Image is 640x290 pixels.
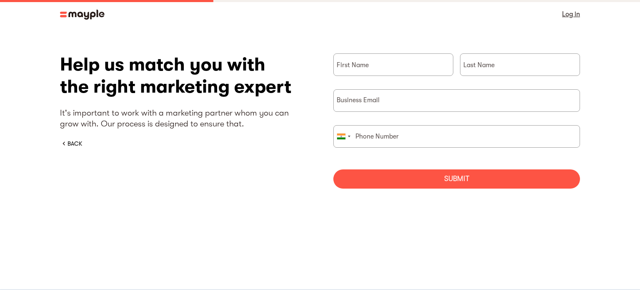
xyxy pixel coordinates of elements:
div: India (भारत): +91 [334,126,353,147]
p: It's important to work with a marketing partner whom you can grow with. Our process is designed t... [60,108,307,129]
div: BACK [67,139,82,148]
a: Log in [562,8,580,20]
input: Phone Number [333,125,580,148]
h1: Help us match you with the right marketing expert [60,53,307,98]
form: briefForm [333,53,580,189]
